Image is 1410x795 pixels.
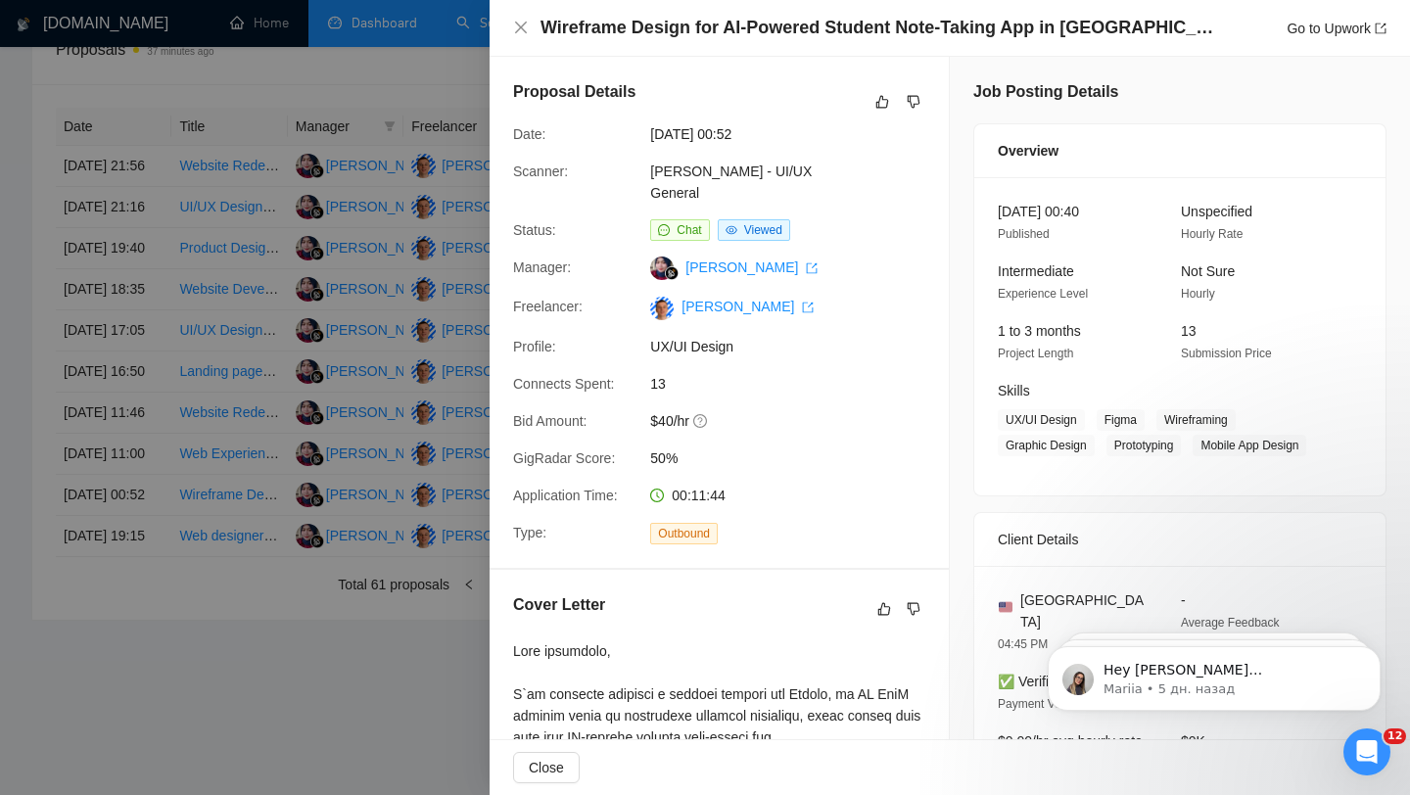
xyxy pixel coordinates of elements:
[513,20,529,36] button: Close
[650,297,674,320] img: c1HiYZJLYaSzooXHOeWCz3hTd5Ht9aZYjlyY1rp-klCMEt8U_S66z40Q882I276L5Y
[902,90,925,114] button: dislike
[1181,287,1215,301] span: Hourly
[513,339,556,354] span: Profile:
[1181,227,1243,241] span: Hourly Rate
[650,373,944,395] span: 13
[870,90,894,114] button: like
[513,413,587,429] span: Bid Amount:
[998,409,1085,431] span: UX/UI Design
[877,601,891,617] span: like
[802,302,814,313] span: export
[513,126,545,142] span: Date:
[513,752,580,783] button: Close
[872,597,896,621] button: like
[998,637,1048,651] span: 04:45 PM
[999,600,1012,614] img: 🇺🇸
[1018,605,1410,742] iframe: Intercom notifications сообщение
[1181,204,1252,219] span: Unspecified
[806,262,818,274] span: export
[693,413,709,429] span: question-circle
[1343,728,1390,775] iframe: Intercom live chat
[1375,23,1386,34] span: export
[1181,323,1197,339] span: 13
[998,140,1058,162] span: Overview
[1156,409,1236,431] span: Wireframing
[973,80,1118,104] h5: Job Posting Details
[513,164,568,179] span: Scanner:
[513,525,546,540] span: Type:
[998,347,1073,360] span: Project Length
[513,80,635,104] h5: Proposal Details
[513,593,605,617] h5: Cover Letter
[513,222,556,238] span: Status:
[665,266,679,280] img: gigradar-bm.png
[650,523,718,544] span: Outbound
[1193,435,1306,456] span: Mobile App Design
[998,383,1030,398] span: Skills
[650,410,944,432] span: $40/hr
[681,299,814,314] a: [PERSON_NAME] export
[529,757,564,778] span: Close
[513,259,571,275] span: Manager:
[650,336,944,357] span: UX/UI Design
[875,94,889,110] span: like
[685,259,818,275] a: [PERSON_NAME] export
[513,450,615,466] span: GigRadar Score:
[998,287,1088,301] span: Experience Level
[513,376,615,392] span: Connects Spent:
[650,447,944,469] span: 50%
[1020,589,1150,632] span: [GEOGRAPHIC_DATA]
[1106,435,1182,456] span: Prototyping
[998,435,1095,456] span: Graphic Design
[1097,409,1145,431] span: Figma
[1181,347,1272,360] span: Submission Price
[998,323,1081,339] span: 1 to 3 months
[998,204,1079,219] span: [DATE] 00:40
[1384,728,1406,744] span: 12
[1287,21,1386,36] a: Go to Upworkexport
[907,601,920,617] span: dislike
[998,513,1362,566] div: Client Details
[1181,592,1186,608] span: -
[658,224,670,236] span: message
[907,94,920,110] span: dislike
[998,697,1104,711] span: Payment Verification
[513,488,618,503] span: Application Time:
[998,674,1064,689] span: ✅ Verified
[650,123,944,145] span: [DATE] 00:52
[677,223,701,237] span: Chat
[998,733,1143,771] span: $0.00/hr avg hourly rate paid
[726,224,737,236] span: eye
[513,20,529,35] span: close
[513,299,583,314] span: Freelancer:
[1181,263,1235,279] span: Not Sure
[650,164,812,201] a: [PERSON_NAME] - UI/UX General
[902,597,925,621] button: dislike
[744,223,782,237] span: Viewed
[672,488,726,503] span: 00:11:44
[540,16,1216,40] h4: Wireframe Design for AI-Powered Student Note-Taking App in [GEOGRAPHIC_DATA]
[998,227,1050,241] span: Published
[998,263,1074,279] span: Intermediate
[650,489,664,502] span: clock-circle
